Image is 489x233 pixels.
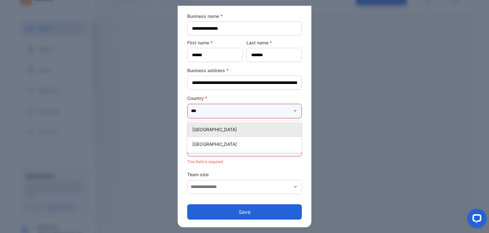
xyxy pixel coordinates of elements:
[462,206,489,233] iframe: LiveChat chat widget
[246,39,302,46] label: Last name
[187,39,243,46] label: First name
[192,141,299,147] p: [GEOGRAPHIC_DATA]
[187,13,302,19] label: Business name
[187,158,302,166] p: This field is required
[187,120,302,128] p: This field is required
[187,67,302,74] label: Business address
[192,126,299,133] p: [GEOGRAPHIC_DATA]
[187,204,302,220] button: Save
[187,171,302,178] label: Team size
[187,95,302,101] label: Country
